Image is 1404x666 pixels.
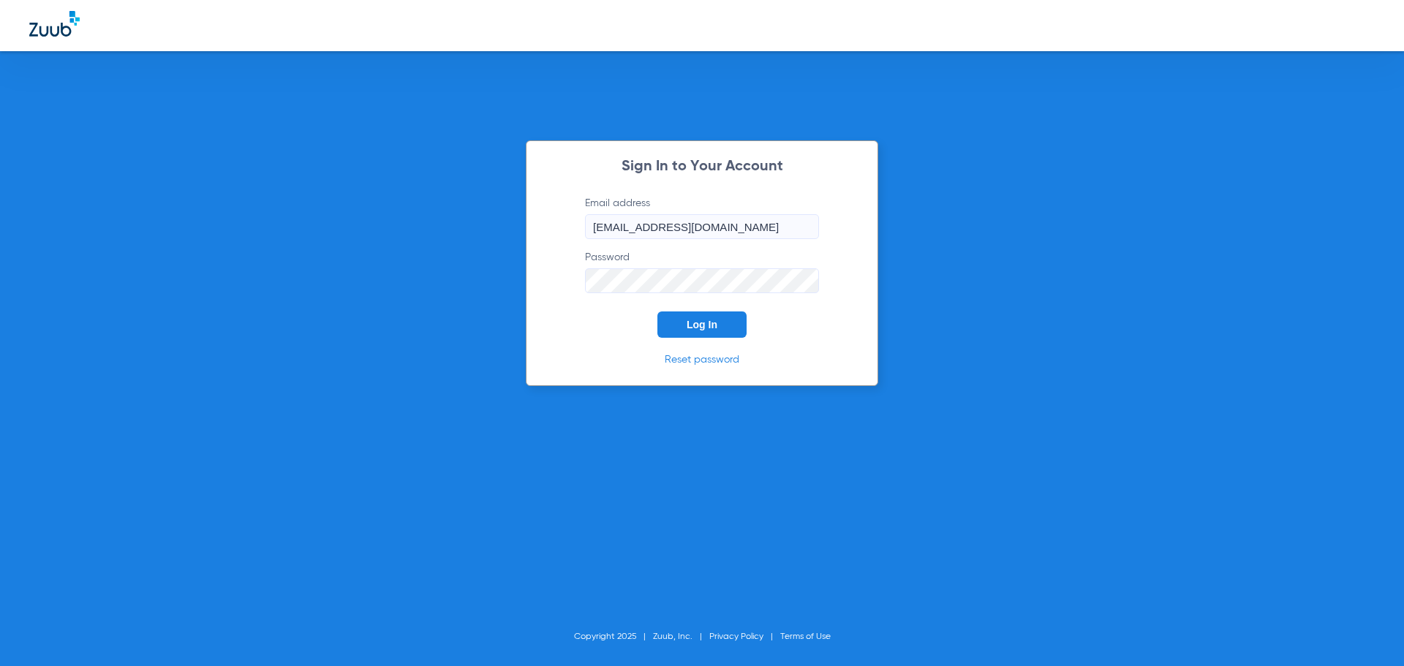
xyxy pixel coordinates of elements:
[780,632,831,641] a: Terms of Use
[585,214,819,239] input: Email address
[574,629,653,644] li: Copyright 2025
[585,268,819,293] input: Password
[1331,596,1404,666] iframe: Chat Widget
[29,11,80,37] img: Zuub Logo
[665,355,739,365] a: Reset password
[653,629,709,644] li: Zuub, Inc.
[709,632,763,641] a: Privacy Policy
[585,250,819,293] label: Password
[585,196,819,239] label: Email address
[563,159,841,174] h2: Sign In to Your Account
[687,319,717,330] span: Log In
[657,311,747,338] button: Log In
